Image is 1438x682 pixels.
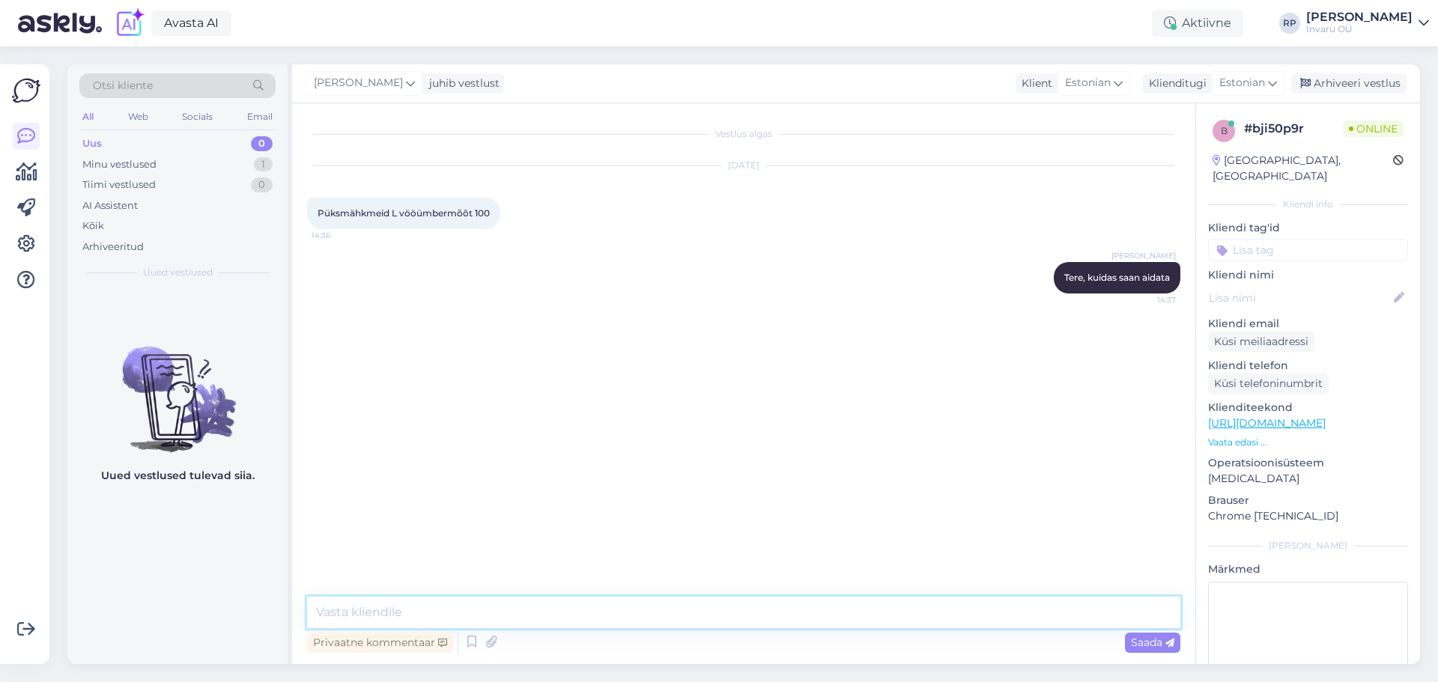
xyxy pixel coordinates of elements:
input: Lisa nimi [1209,290,1391,306]
a: [PERSON_NAME]Invaru OÜ [1306,11,1429,35]
div: Minu vestlused [82,157,157,172]
div: AI Assistent [82,198,138,213]
div: Kõik [82,219,104,234]
span: Püksmähkmeid L vööümbermõõt 100 [318,207,490,219]
span: Tere, kuidas saan aidata [1064,272,1170,283]
div: Uus [82,136,102,151]
div: [PERSON_NAME] [1208,539,1408,552]
div: Privaatne kommentaar [307,633,453,653]
div: Vestlus algas [307,127,1180,141]
img: explore-ai [114,7,145,39]
span: 14:36 [312,230,368,241]
p: Brauser [1208,493,1408,508]
div: Küsi meiliaadressi [1208,332,1314,352]
p: Kliendi email [1208,316,1408,332]
div: Tiimi vestlused [82,177,156,192]
span: Uued vestlused [143,266,213,279]
div: 1 [254,157,273,172]
img: No chats [67,320,288,454]
span: 14:37 [1120,294,1176,305]
div: Aktiivne [1152,10,1243,37]
a: [URL][DOMAIN_NAME] [1208,416,1326,430]
span: Estonian [1065,75,1111,91]
a: Avasta AI [151,10,231,36]
div: 0 [251,177,273,192]
div: 0 [251,136,273,151]
p: Chrome [TECHNICAL_ID] [1208,508,1408,524]
div: [GEOGRAPHIC_DATA], [GEOGRAPHIC_DATA] [1213,153,1393,184]
p: [MEDICAL_DATA] [1208,471,1408,487]
span: [PERSON_NAME] [1111,250,1176,261]
span: Saada [1131,636,1174,649]
p: Operatsioonisüsteem [1208,455,1408,471]
div: Arhiveeritud [82,240,144,255]
p: Kliendi telefon [1208,358,1408,374]
p: Vaata edasi ... [1208,436,1408,449]
div: Invaru OÜ [1306,23,1413,35]
div: Email [244,107,276,127]
img: Askly Logo [12,76,40,105]
div: Kliendi info [1208,198,1408,211]
input: Lisa tag [1208,239,1408,261]
div: # bji50p9r [1244,120,1343,138]
div: juhib vestlust [423,76,500,91]
p: Märkmed [1208,561,1408,577]
p: Kliendi nimi [1208,267,1408,283]
div: Web [125,107,151,127]
div: Arhiveeri vestlus [1291,73,1407,94]
div: Socials [179,107,216,127]
span: Estonian [1219,75,1265,91]
p: Uued vestlused tulevad siia. [101,468,255,484]
div: Klient [1016,76,1052,91]
div: Küsi telefoninumbrit [1208,374,1329,394]
p: Kliendi tag'id [1208,220,1408,236]
div: [PERSON_NAME] [1306,11,1413,23]
div: Klienditugi [1143,76,1207,91]
div: All [79,107,97,127]
span: Otsi kliente [93,78,153,94]
span: b [1221,125,1228,136]
span: [PERSON_NAME] [314,75,403,91]
span: Online [1343,121,1404,137]
p: Klienditeekond [1208,400,1408,415]
div: [DATE] [307,159,1180,172]
div: RP [1279,13,1300,34]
